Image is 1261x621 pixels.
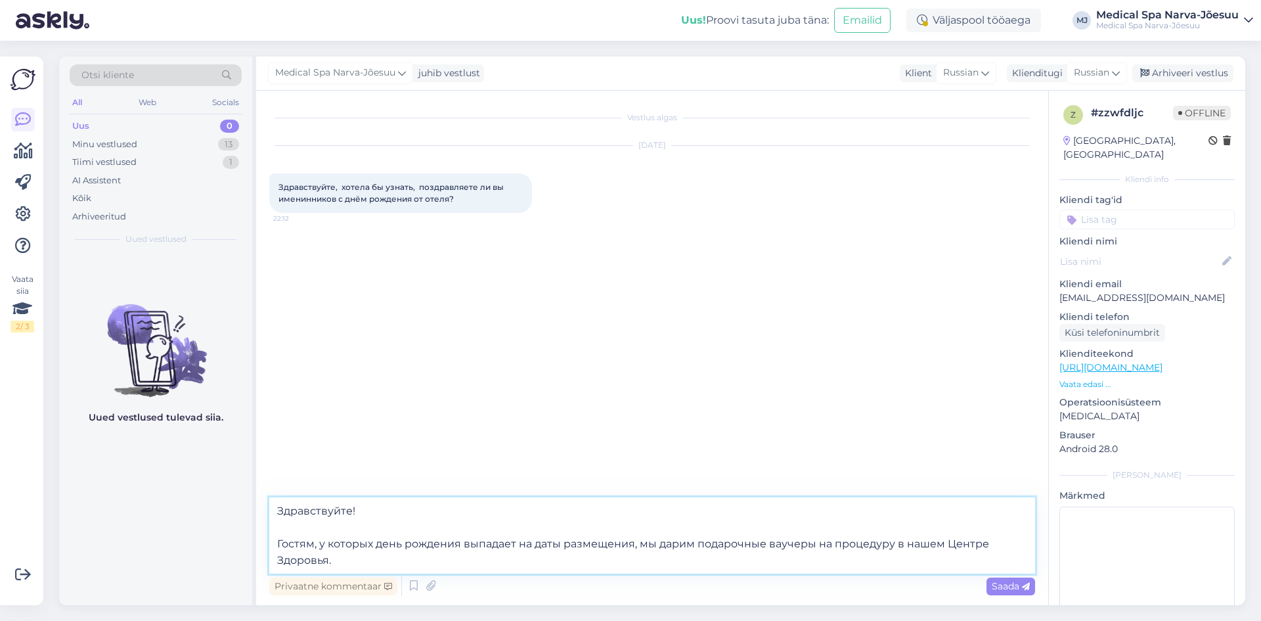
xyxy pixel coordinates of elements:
div: Arhiveeri vestlus [1132,64,1233,82]
p: [EMAIL_ADDRESS][DOMAIN_NAME] [1059,291,1235,305]
div: # zzwfdljc [1091,105,1173,121]
div: [DATE] [269,139,1035,151]
p: Uued vestlused tulevad siia. [89,411,223,425]
div: Proovi tasuta juba täna: [681,12,829,28]
div: MJ [1073,11,1091,30]
div: Kõik [72,192,91,205]
input: Lisa nimi [1060,254,1220,269]
div: Medical Spa Narva-Jõesuu [1096,20,1239,31]
div: juhib vestlust [413,66,480,80]
input: Lisa tag [1059,210,1235,229]
p: Android 28.0 [1059,442,1235,456]
div: Kliendi info [1059,173,1235,185]
span: Saada [992,580,1030,592]
img: Askly Logo [11,67,35,92]
p: Operatsioonisüsteem [1059,396,1235,409]
div: AI Assistent [72,174,121,187]
a: [URL][DOMAIN_NAME] [1059,361,1162,373]
div: Väljaspool tööaega [906,9,1041,32]
span: Otsi kliente [81,68,134,82]
img: No chats [59,281,252,399]
div: Vestlus algas [269,112,1035,124]
div: Uus [72,120,89,133]
p: Märkmed [1059,489,1235,503]
p: Kliendi nimi [1059,235,1235,248]
div: [GEOGRAPHIC_DATA], [GEOGRAPHIC_DATA] [1063,134,1208,162]
div: All [70,94,85,111]
div: Küsi telefoninumbrit [1059,324,1165,342]
span: 22:12 [273,214,322,223]
b: Uus! [681,14,706,26]
a: Medical Spa Narva-JõesuuMedical Spa Narva-Jõesuu [1096,10,1253,31]
p: Kliendi telefon [1059,310,1235,324]
div: Klienditugi [1007,66,1063,80]
p: [MEDICAL_DATA] [1059,409,1235,423]
p: Brauser [1059,428,1235,442]
span: Здравствуйте, хотела бы узнать, поздравляете ли вы именинников с днём рождения от отеля? [278,182,506,204]
div: 1 [223,156,239,169]
div: [PERSON_NAME] [1059,469,1235,481]
button: Emailid [834,8,891,33]
div: 2 / 3 [11,321,34,333]
div: Minu vestlused [72,138,137,151]
textarea: Здравствуйте! Гостям, у которых день рождения выпадает на даты размещения, мы дарим подарочные ва... [269,497,1035,574]
span: Uued vestlused [125,233,187,245]
div: 13 [218,138,239,151]
div: Arhiveeritud [72,210,126,223]
div: Klient [900,66,932,80]
div: Privaatne kommentaar [269,578,397,595]
div: Tiimi vestlused [72,156,137,169]
p: Kliendi email [1059,277,1235,291]
div: Medical Spa Narva-Jõesuu [1096,10,1239,20]
p: Klienditeekond [1059,347,1235,361]
div: Socials [210,94,242,111]
div: Vaata siia [11,273,34,333]
span: Offline [1173,106,1231,120]
span: z [1071,110,1076,120]
div: Web [136,94,159,111]
div: 0 [220,120,239,133]
span: Medical Spa Narva-Jõesuu [275,66,395,80]
span: Russian [943,66,979,80]
span: Russian [1074,66,1109,80]
p: Vaata edasi ... [1059,379,1235,390]
p: Kliendi tag'id [1059,193,1235,207]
